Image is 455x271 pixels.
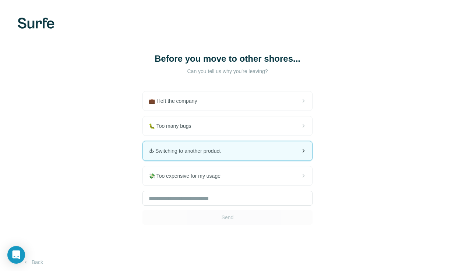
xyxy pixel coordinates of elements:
span: 💼 I left the company [149,97,203,105]
button: Back [18,256,48,269]
div: Open Intercom Messenger [7,246,25,264]
span: 🕹 Switching to another product [149,147,226,155]
img: Surfe's logo [18,18,54,29]
span: 🐛 Too many bugs [149,122,197,130]
p: Can you tell us why you're leaving? [154,68,301,75]
span: 💸 Too expensive for my usage [149,172,226,180]
h1: Before you move to other shores... [154,53,301,65]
